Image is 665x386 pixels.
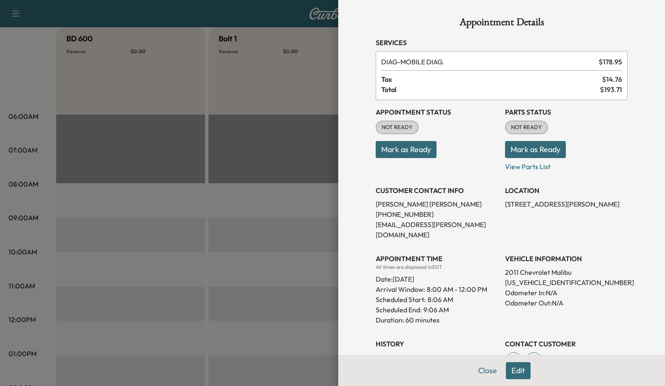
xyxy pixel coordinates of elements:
[473,362,502,379] button: Close
[376,219,498,240] p: [EMAIL_ADDRESS][PERSON_NAME][DOMAIN_NAME]
[599,57,622,67] span: $ 178.95
[505,267,628,277] p: 2011 Chevrolet Malibu
[376,339,498,349] h3: History
[505,107,628,117] h3: Parts Status
[506,123,547,132] span: NOT READY
[376,107,498,117] h3: Appointment Status
[376,141,437,158] button: Mark as Ready
[376,199,498,209] p: [PERSON_NAME] [PERSON_NAME]
[381,57,595,67] span: MOBILE DIAG.
[602,74,622,84] span: $ 14.76
[505,158,628,172] p: View Parts List
[377,123,418,132] span: NOT READY
[505,339,628,349] h3: CONTACT CUSTOMER
[381,74,602,84] span: Tax
[505,298,628,308] p: Odometer Out: N/A
[427,284,487,294] span: 8:00 AM - 12:00 PM
[376,37,628,48] h3: Services
[506,362,531,379] button: Edit
[376,315,498,325] p: Duration: 60 minutes
[505,288,628,298] p: Odometer In: N/A
[376,352,498,363] p: Created By : [PERSON_NAME]
[376,305,422,315] p: Scheduled End:
[423,305,449,315] p: 9:06 AM
[505,141,566,158] button: Mark as Ready
[376,284,498,294] p: Arrival Window:
[600,84,622,95] span: $ 193.71
[376,264,498,271] div: All times are displayed in EDT
[376,209,498,219] p: [PHONE_NUMBER]
[376,271,498,284] div: Date: [DATE]
[376,185,498,196] h3: CUSTOMER CONTACT INFO
[428,294,453,305] p: 8:06 AM
[505,199,628,209] p: [STREET_ADDRESS][PERSON_NAME]
[376,294,426,305] p: Scheduled Start:
[376,17,628,31] h1: Appointment Details
[376,253,498,264] h3: APPOINTMENT TIME
[381,84,600,95] span: Total
[505,185,628,196] h3: LOCATION
[505,277,628,288] p: [US_VEHICLE_IDENTIFICATION_NUMBER]
[505,253,628,264] h3: VEHICLE INFORMATION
